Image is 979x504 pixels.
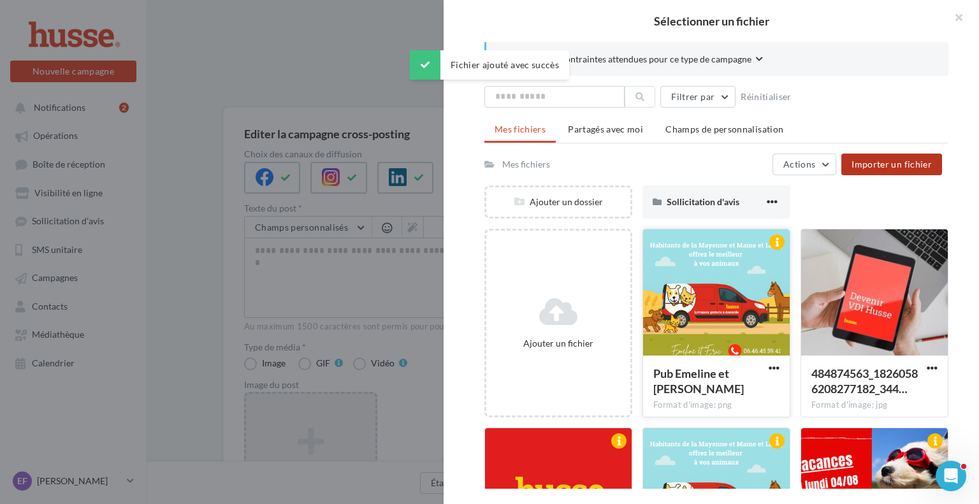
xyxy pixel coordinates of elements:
div: Fichier ajouté avec succès [410,50,569,80]
button: Importer un fichier [841,154,942,175]
button: Réinitialiser [736,89,797,104]
span: Mes fichiers [495,124,546,134]
div: Format d'image: png [653,400,780,411]
h2: Sélectionner un fichier [464,15,959,27]
span: Sollicitation d'avis [667,196,739,207]
span: Actions [783,159,815,169]
iframe: Intercom live chat [936,461,966,491]
button: Actions [772,154,836,175]
div: Ajouter un dossier [486,196,630,208]
span: Importer un fichier [852,159,932,169]
div: Format d'image: jpg [811,400,938,411]
div: Ajouter un fichier [491,337,625,350]
button: Filtrer par [660,86,736,108]
span: Partagés avec moi [568,124,643,134]
button: Consulter les contraintes attendues pour ce type de campagne [507,52,763,68]
div: Mes fichiers [502,158,550,171]
span: Champs de personnalisation [665,124,783,134]
span: Pub Emeline et Eric [653,366,744,396]
span: 484874563_18260586208277182_3447344652618481778_n [811,366,918,396]
span: Consulter les contraintes attendues pour ce type de campagne [507,53,751,66]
